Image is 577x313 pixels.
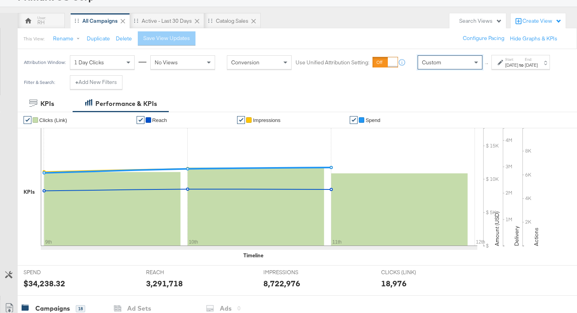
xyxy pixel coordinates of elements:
[505,57,518,62] label: Start:
[35,304,70,313] div: Campaigns
[152,117,167,123] span: Reach
[365,117,380,123] span: Spend
[243,252,263,259] div: Timeline
[75,18,79,23] div: Drag to reorder tab
[525,62,538,68] div: [DATE]
[134,18,138,23] div: Drag to reorder tab
[95,99,157,108] div: Performance & KPIs
[47,32,88,46] button: Rename
[381,278,407,289] div: 18,976
[24,36,44,42] div: This View:
[24,60,66,65] div: Attribution Window:
[513,226,520,246] text: Delivery
[493,211,500,246] text: Amount (USD)
[237,116,245,124] a: ✔
[533,227,540,246] text: Actions
[87,35,110,42] button: Duplicate
[116,35,132,42] button: Delete
[24,80,55,85] div: Filter & Search:
[146,278,183,289] div: 3,291,718
[208,18,212,23] div: Drag to reorder tab
[296,59,369,66] label: Use Unified Attribution Setting:
[422,59,441,66] span: Custom
[522,17,562,25] div: Create View
[253,117,280,123] span: Impressions
[76,305,85,312] div: 18
[216,17,248,25] div: Catalog Sales
[505,62,518,68] div: [DATE]
[40,99,54,108] div: KPIs
[525,57,538,62] label: End:
[457,31,510,45] button: Configure Pacing
[137,116,144,124] a: ✔
[518,62,525,68] strong: to
[24,188,35,196] div: KPIs
[74,59,104,66] span: 1 Day Clicks
[24,269,82,276] span: SPEND
[146,269,205,276] span: REACH
[142,17,192,25] div: Active - Last 30 Days
[483,62,491,65] span: ↑
[24,116,31,124] a: ✔
[70,75,122,89] button: +Add New Filters
[155,59,178,66] span: No Views
[231,59,259,66] span: Conversion
[39,117,67,123] span: Clicks (Link)
[381,269,440,276] span: CLICKS (LINK)
[350,116,358,124] a: ✔
[459,17,502,25] div: Search Views
[24,278,65,289] div: $34,238.32
[37,19,45,26] div: RH
[82,17,118,25] div: All Campaigns
[263,269,322,276] span: IMPRESSIONS
[263,278,300,289] div: 8,722,976
[510,35,557,42] button: Hide Graphs & KPIs
[75,78,79,86] strong: +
